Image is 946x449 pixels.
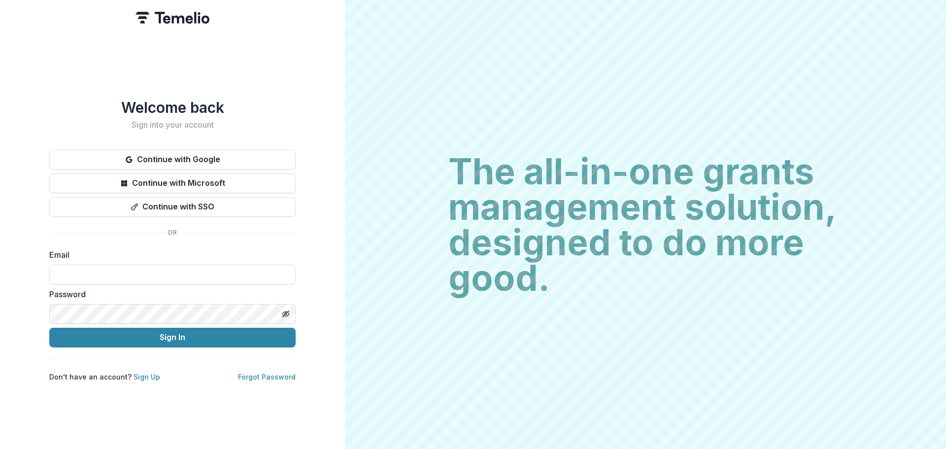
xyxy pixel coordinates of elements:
a: Forgot Password [238,373,296,381]
button: Sign In [49,328,296,347]
h1: Welcome back [49,99,296,116]
button: Continue with Microsoft [49,173,296,193]
button: Continue with Google [49,150,296,170]
h2: Sign into your account [49,120,296,130]
button: Toggle password visibility [278,306,294,322]
label: Password [49,288,290,300]
img: Temelio [135,12,209,24]
a: Sign Up [134,373,160,381]
p: Don't have an account? [49,372,160,382]
label: Email [49,249,290,261]
button: Continue with SSO [49,197,296,217]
